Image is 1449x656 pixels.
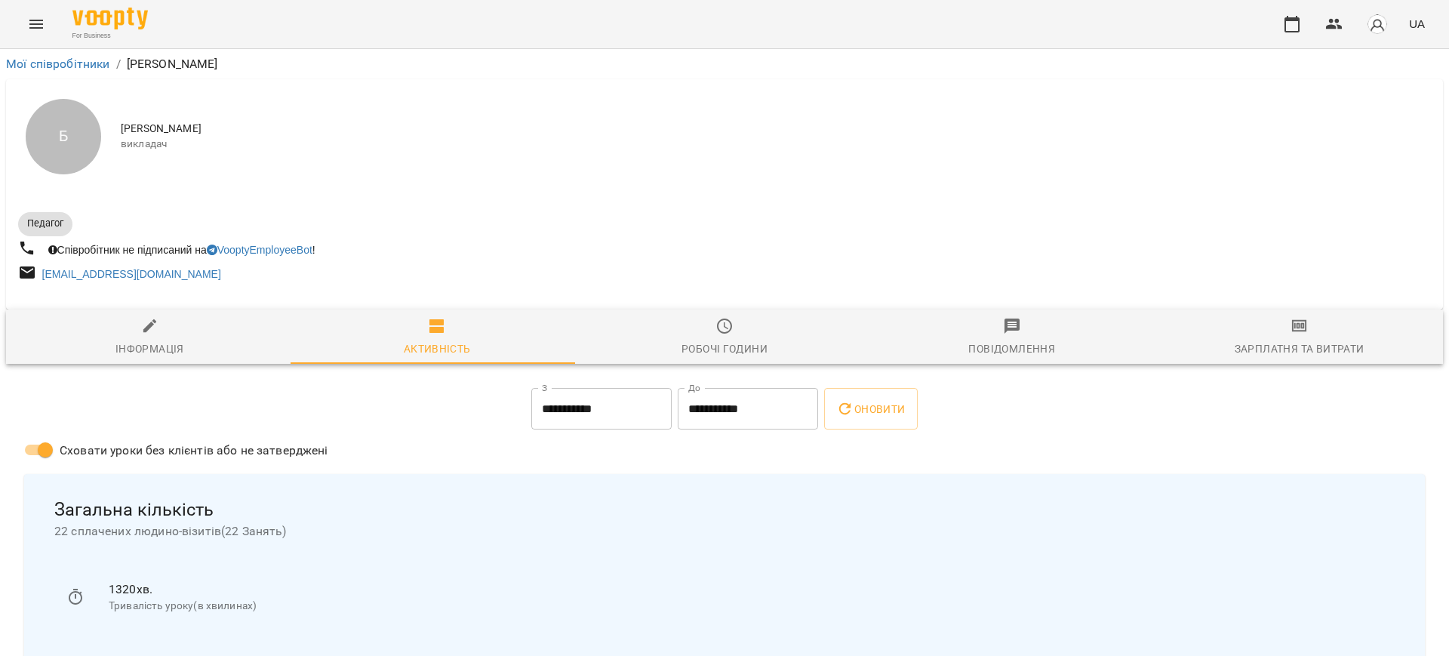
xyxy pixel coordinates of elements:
[18,217,72,230] span: Педагог
[54,498,1395,522] span: Загальна кількість
[60,442,328,460] span: Сховати уроки без клієнтів або не затверджені
[121,137,1431,152] span: викладач
[836,400,905,418] span: Оновити
[6,55,1443,73] nav: breadcrumb
[54,522,1395,541] span: 22 сплачених людино-візитів ( 22 Занять )
[72,8,148,29] img: Voopty Logo
[1367,14,1388,35] img: avatar_s.png
[121,122,1431,137] span: [PERSON_NAME]
[72,31,148,41] span: For Business
[26,99,101,174] div: Б
[404,340,471,358] div: Активність
[1409,16,1425,32] span: UA
[109,581,1383,599] p: 1320 хв.
[18,6,54,42] button: Menu
[1235,340,1364,358] div: Зарплатня та Витрати
[115,340,184,358] div: Інформація
[6,57,110,71] a: Мої співробітники
[116,55,121,73] li: /
[109,599,1383,614] p: Тривалість уроку(в хвилинах)
[42,268,221,280] a: [EMAIL_ADDRESS][DOMAIN_NAME]
[968,340,1055,358] div: Повідомлення
[1403,10,1431,38] button: UA
[45,239,318,260] div: Співробітник не підписаний на !
[207,244,312,256] a: VooptyEmployeeBot
[127,55,218,73] p: [PERSON_NAME]
[681,340,768,358] div: Робочі години
[824,388,917,430] button: Оновити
